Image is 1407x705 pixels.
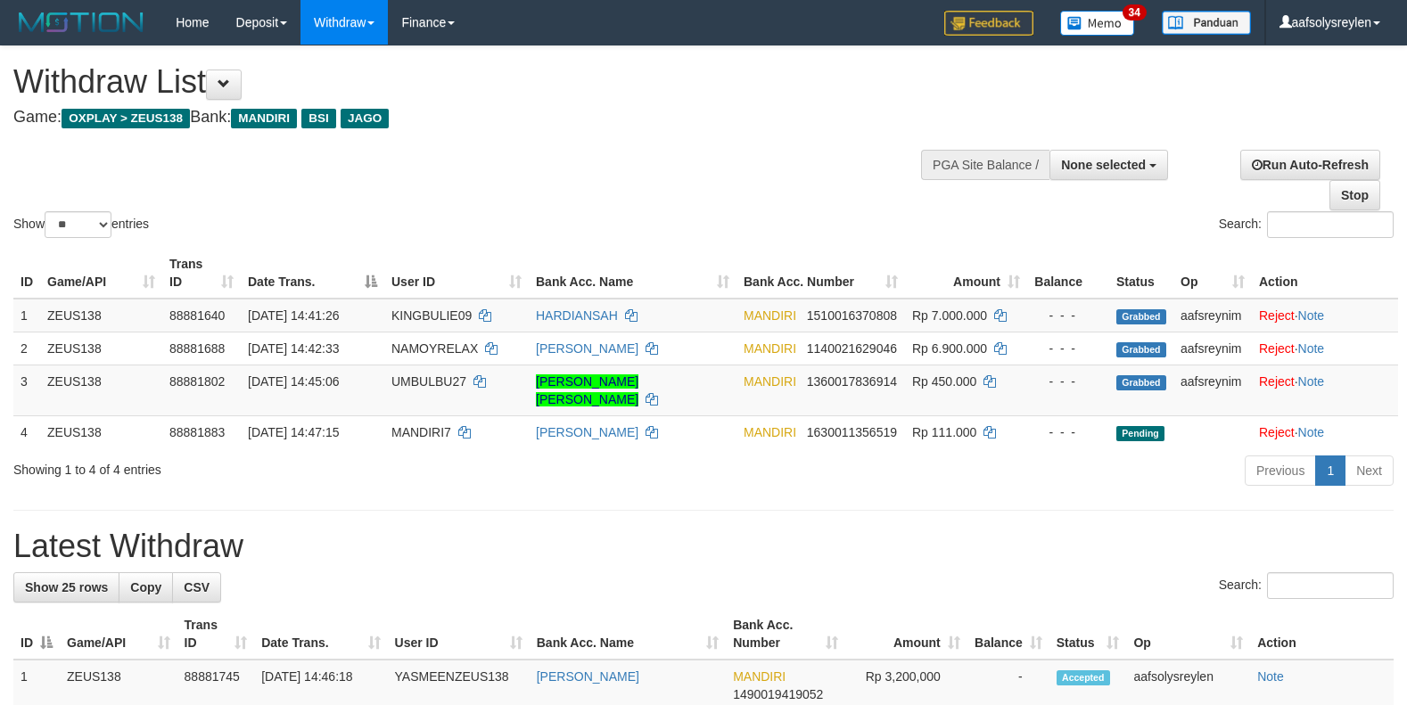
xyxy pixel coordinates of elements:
[1219,211,1394,238] label: Search:
[1298,308,1325,323] a: Note
[130,580,161,594] span: Copy
[967,609,1049,660] th: Balance: activate to sort column ascending
[169,425,225,439] span: 88881883
[744,341,796,356] span: MANDIRI
[177,609,255,660] th: Trans ID: activate to sort column ascending
[119,572,173,603] a: Copy
[60,609,177,660] th: Game/API: activate to sort column ascending
[1259,341,1295,356] a: Reject
[1123,4,1147,20] span: 34
[1259,425,1295,439] a: Reject
[1329,180,1380,210] a: Stop
[536,308,618,323] a: HARDIANSAH
[921,150,1049,180] div: PGA Site Balance /
[40,415,162,448] td: ZEUS138
[1298,341,1325,356] a: Note
[1250,609,1394,660] th: Action
[536,374,638,406] a: [PERSON_NAME] [PERSON_NAME]
[248,308,339,323] span: [DATE] 14:41:26
[248,341,339,356] span: [DATE] 14:42:33
[912,308,987,323] span: Rp 7.000.000
[13,609,60,660] th: ID: activate to sort column descending
[40,248,162,299] th: Game/API: activate to sort column ascending
[391,374,466,389] span: UMBULBU27
[944,11,1033,36] img: Feedback.jpg
[807,308,897,323] span: Copy 1510016370808 to clipboard
[1116,342,1166,357] span: Grabbed
[1345,455,1394,486] a: Next
[1257,669,1284,684] a: Note
[1173,332,1252,365] td: aafsreynim
[1034,307,1102,324] div: - - -
[536,341,638,356] a: [PERSON_NAME]
[1034,423,1102,441] div: - - -
[13,365,40,415] td: 3
[1315,455,1345,486] a: 1
[912,374,976,389] span: Rp 450.000
[40,332,162,365] td: ZEUS138
[1252,415,1398,448] td: ·
[1173,365,1252,415] td: aafsreynim
[912,425,976,439] span: Rp 111.000
[45,211,111,238] select: Showentries
[536,425,638,439] a: [PERSON_NAME]
[241,248,384,299] th: Date Trans.: activate to sort column descending
[1298,425,1325,439] a: Note
[169,341,225,356] span: 88881688
[13,332,40,365] td: 2
[248,425,339,439] span: [DATE] 14:47:15
[1252,365,1398,415] td: ·
[1245,455,1316,486] a: Previous
[1049,150,1168,180] button: None selected
[40,299,162,332] td: ZEUS138
[13,211,149,238] label: Show entries
[530,609,726,660] th: Bank Acc. Name: activate to sort column ascending
[537,669,639,684] a: [PERSON_NAME]
[1057,670,1110,685] span: Accepted
[388,609,530,660] th: User ID: activate to sort column ascending
[13,454,573,479] div: Showing 1 to 4 of 4 entries
[1252,248,1398,299] th: Action
[912,341,987,356] span: Rp 6.900.000
[13,299,40,332] td: 1
[744,308,796,323] span: MANDIRI
[1126,609,1250,660] th: Op: activate to sort column ascending
[1162,11,1251,35] img: panduan.png
[1298,374,1325,389] a: Note
[248,374,339,389] span: [DATE] 14:45:06
[13,572,119,603] a: Show 25 rows
[529,248,736,299] th: Bank Acc. Name: activate to sort column ascending
[13,64,920,100] h1: Withdraw List
[301,109,336,128] span: BSI
[1267,572,1394,599] input: Search:
[13,415,40,448] td: 4
[744,425,796,439] span: MANDIRI
[845,609,967,660] th: Amount: activate to sort column ascending
[807,425,897,439] span: Copy 1630011356519 to clipboard
[40,365,162,415] td: ZEUS138
[184,580,210,594] span: CSV
[1259,374,1295,389] a: Reject
[13,109,920,127] h4: Game: Bank:
[13,529,1394,564] h1: Latest Withdraw
[1259,308,1295,323] a: Reject
[744,374,796,389] span: MANDIRI
[1116,426,1164,441] span: Pending
[169,308,225,323] span: 88881640
[1116,309,1166,324] span: Grabbed
[1173,299,1252,332] td: aafsreynim
[733,669,786,684] span: MANDIRI
[736,248,905,299] th: Bank Acc. Number: activate to sort column ascending
[384,248,529,299] th: User ID: activate to sort column ascending
[391,308,472,323] span: KINGBULIE09
[1240,150,1380,180] a: Run Auto-Refresh
[1219,572,1394,599] label: Search:
[1252,299,1398,332] td: ·
[172,572,221,603] a: CSV
[733,687,823,701] span: Copy 1490019419052 to clipboard
[1049,609,1127,660] th: Status: activate to sort column ascending
[391,341,478,356] span: NAMOYRELAX
[162,248,241,299] th: Trans ID: activate to sort column ascending
[1061,158,1146,172] span: None selected
[254,609,387,660] th: Date Trans.: activate to sort column ascending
